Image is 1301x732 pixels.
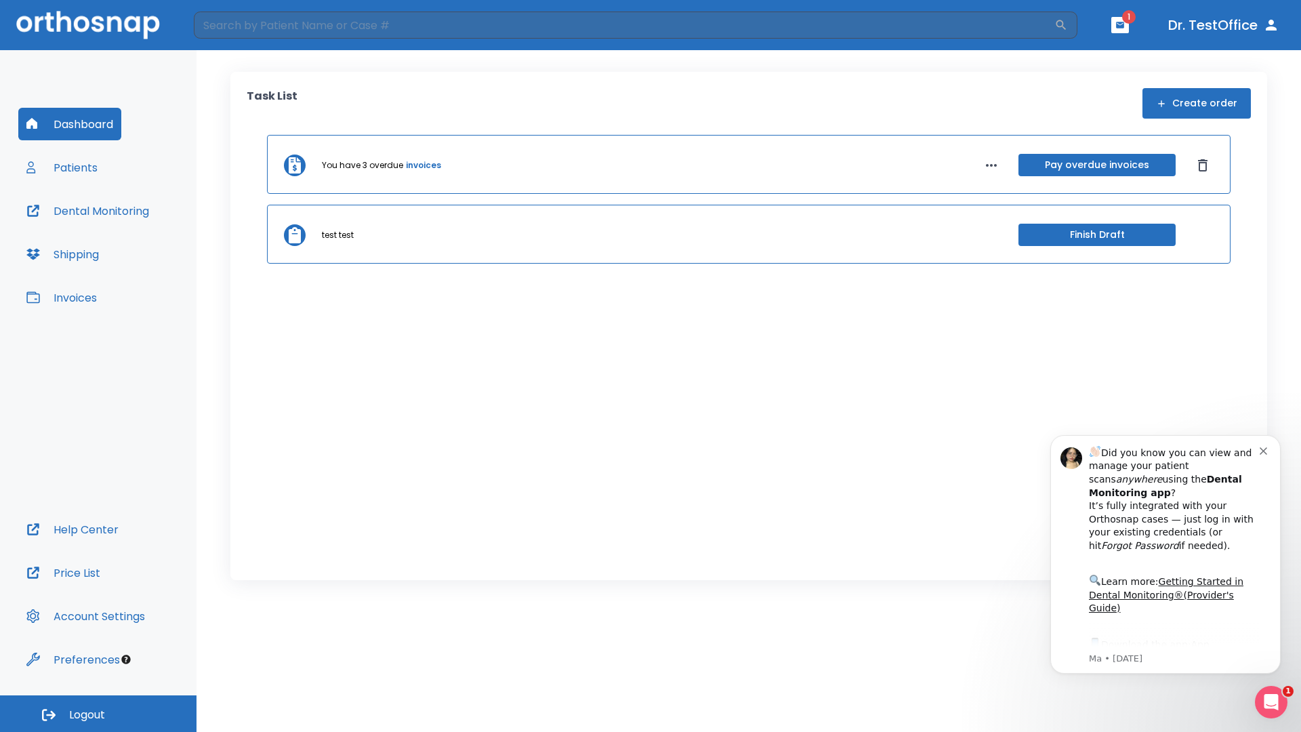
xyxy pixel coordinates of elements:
[16,11,160,39] img: Orthosnap
[1030,415,1301,695] iframe: Intercom notifications message
[406,159,441,171] a: invoices
[18,281,105,314] button: Invoices
[1283,686,1294,697] span: 1
[18,643,128,676] button: Preferences
[69,708,105,723] span: Logout
[18,238,107,270] button: Shipping
[322,229,354,241] p: test test
[194,12,1054,39] input: Search by Patient Name or Case #
[1018,154,1176,176] button: Pay overdue invoices
[120,653,132,666] div: Tooltip anchor
[1163,13,1285,37] button: Dr. TestOffice
[322,159,403,171] p: You have 3 overdue
[1142,88,1251,119] button: Create order
[1122,10,1136,24] span: 1
[18,600,153,632] button: Account Settings
[1255,686,1287,718] iframe: Intercom live chat
[59,224,180,249] a: App Store
[59,238,230,250] p: Message from Ma, sent 2w ago
[247,88,297,119] p: Task List
[18,556,108,589] button: Price List
[59,221,230,290] div: Download the app: | ​ Let us know if you need help getting started!
[18,108,121,140] button: Dashboard
[18,513,127,546] button: Help Center
[1018,224,1176,246] button: Finish Draft
[230,29,241,40] button: Dismiss notification
[1192,155,1214,176] button: Dismiss
[18,195,157,227] button: Dental Monitoring
[18,151,106,184] button: Patients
